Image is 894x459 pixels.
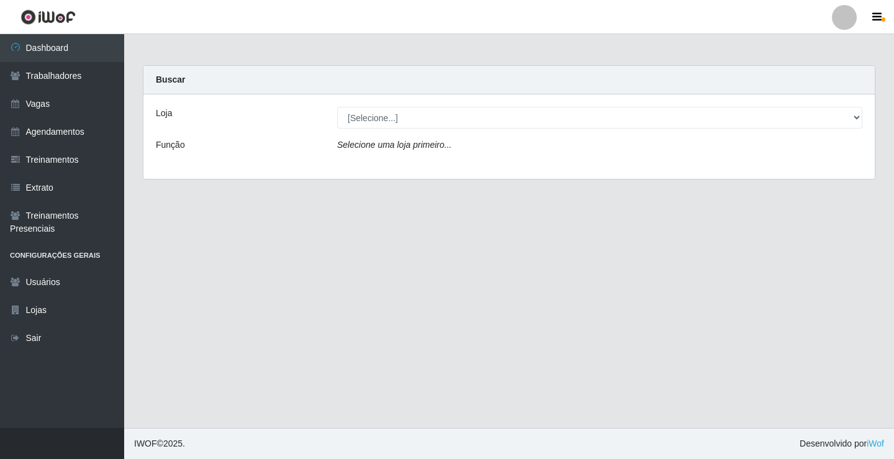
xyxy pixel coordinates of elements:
[156,107,172,120] label: Loja
[156,75,185,84] strong: Buscar
[156,139,185,152] label: Função
[800,437,884,450] span: Desenvolvido por
[134,437,185,450] span: © 2025 .
[867,439,884,448] a: iWof
[20,9,76,25] img: CoreUI Logo
[337,140,451,150] i: Selecione uma loja primeiro...
[134,439,157,448] span: IWOF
